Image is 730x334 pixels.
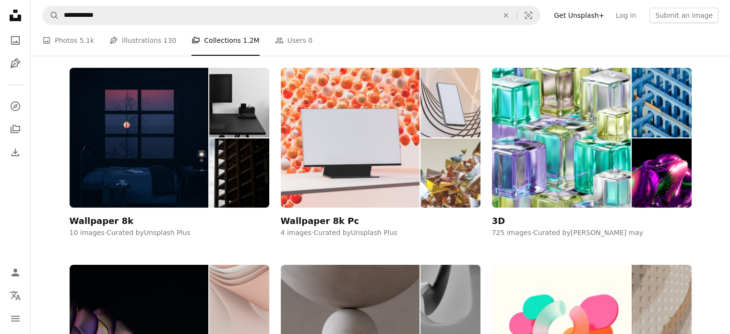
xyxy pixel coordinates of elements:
[275,25,313,56] a: Users 0
[492,68,631,208] img: photo-1741447679881-ace91ca88d9f
[6,309,25,328] button: Menu
[6,263,25,282] a: Log in / Sign up
[492,68,692,226] a: 3D
[209,68,269,137] img: premium_photo-1664699099362-c8ff24aa14ed
[70,68,209,208] img: premium_photo-1666358432775-fc087922c744
[420,138,480,208] img: premium_photo-1667597508647-1ba10bfc3bfd
[308,35,312,46] span: 0
[43,6,59,25] button: Search Unsplash
[6,6,25,27] a: Home — Unsplash
[281,68,420,208] img: premium_photo-1682337714004-b4d538b42fc8
[42,25,94,56] a: Photos 5.1k
[420,68,480,137] img: premium_photo-1682337713662-51899f8c3164
[492,215,505,227] div: 3D
[281,215,359,227] div: Wallpaper 8k Pc
[6,31,25,50] a: Photos
[281,228,480,238] div: 4 images · Curated by Unsplash Plus
[610,8,642,23] a: Log in
[70,215,133,227] div: Wallpaper 8k
[109,25,176,56] a: Illustrations 130
[6,143,25,162] a: Download History
[632,68,691,137] img: premium_photo-1744376824164-ca90487c574d
[209,138,269,208] img: premium_photo-1664267469293-495d852e6bc0
[80,35,94,46] span: 5.1k
[281,68,480,226] a: Wallpaper 8k Pc
[632,138,691,208] img: photo-1693418286388-e7e00c08aae2
[6,286,25,305] button: Language
[6,120,25,139] a: Collections
[6,97,25,116] a: Explore
[70,68,269,226] a: Wallpaper 8k
[42,6,540,25] form: Find visuals sitewide
[517,6,540,25] button: Visual search
[495,6,516,25] button: Clear
[649,8,718,23] button: Submit an image
[164,35,177,46] span: 130
[492,228,692,238] div: 725 images · Curated by [PERSON_NAME] may
[548,8,610,23] a: Get Unsplash+
[6,54,25,73] a: Illustrations
[70,228,269,238] div: 10 images · Curated by Unsplash Plus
